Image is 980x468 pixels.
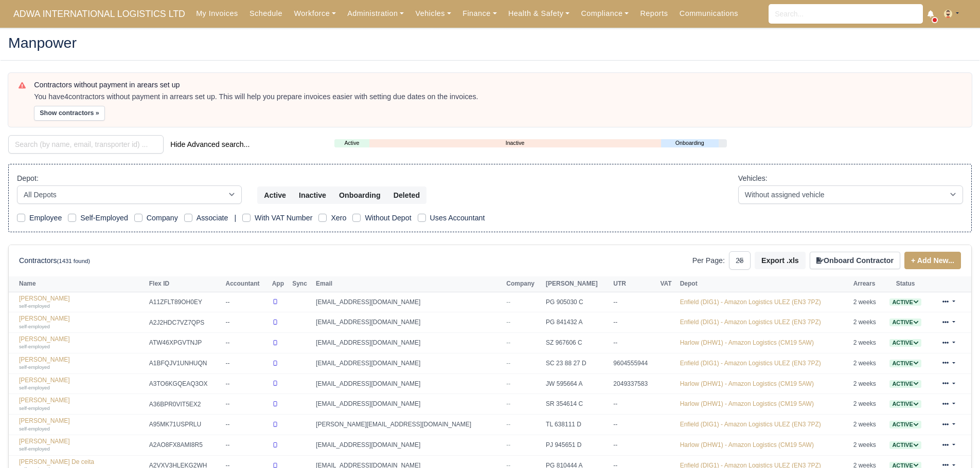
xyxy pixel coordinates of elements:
input: Search... [769,4,923,24]
h6: Contractors [19,256,90,265]
td: A2J2HDC7VZ7QPS [147,312,223,333]
a: Active [889,319,921,326]
td: 2 weeks [851,353,884,373]
a: Active [889,360,921,367]
td: -- [223,312,270,333]
td: [EMAIL_ADDRESS][DOMAIN_NAME] [313,353,504,373]
th: [PERSON_NAME] [543,276,611,292]
small: self-employed [19,344,50,349]
a: Harlow (DHW1) - Amazon Logistics (CM19 5AW) [680,441,814,448]
span: | [234,214,236,222]
td: [EMAIL_ADDRESS][DOMAIN_NAME] [313,312,504,333]
small: self-employed [19,385,50,390]
a: Enfield (DIG1) - Amazon Logistics ULEZ (EN3 7PZ) [680,319,821,326]
label: Uses Accountant [430,212,485,224]
a: [PERSON_NAME] self-employed [19,438,144,453]
td: -- [611,394,657,415]
a: Onboarding [661,139,719,147]
small: self-employed [19,426,50,432]
small: (1431 found) [57,258,91,264]
small: self-employed [19,324,50,329]
a: Active [889,441,921,448]
td: TL 638111 D [543,415,611,435]
span: Active [889,421,921,428]
th: VAT [657,276,677,292]
strong: 4 [64,92,68,101]
a: My Invoices [190,4,244,24]
a: Workforce [288,4,342,24]
td: 2049337583 [611,373,657,394]
td: -- [611,435,657,456]
a: Health & Safety [503,4,576,24]
td: -- [223,353,270,373]
a: Administration [342,4,409,24]
th: App [270,276,290,292]
td: -- [223,415,270,435]
td: A3TO6KGQEAQ3OX [147,373,223,394]
a: Schedule [244,4,288,24]
button: Show contractors » [34,106,105,121]
span: -- [506,441,510,448]
label: With VAT Number [255,212,312,224]
a: Compliance [575,4,634,24]
label: Depot: [17,173,39,184]
td: -- [611,415,657,435]
h2: Manpower [8,35,972,50]
span: -- [506,400,510,407]
button: Export .xls [755,252,806,269]
label: Employee [29,212,62,224]
th: Company [504,276,543,292]
a: Active [889,400,921,407]
td: A11ZFLT89OH0EY [147,292,223,312]
td: [EMAIL_ADDRESS][DOMAIN_NAME] [313,373,504,394]
td: A36BPR0VIT5EX2 [147,394,223,415]
th: Sync [290,276,313,292]
a: Vehicles [409,4,457,24]
span: Active [889,380,921,388]
th: Flex ID [147,276,223,292]
a: Enfield (DIG1) - Amazon Logistics ULEZ (EN3 7PZ) [680,421,821,428]
button: Inactive [292,186,333,204]
a: [PERSON_NAME] self-employed [19,295,144,310]
span: -- [506,360,510,367]
td: 2 weeks [851,292,884,312]
label: Self-Employed [80,212,128,224]
span: -- [506,319,510,326]
a: Active [889,421,921,428]
span: Active [889,339,921,347]
td: A95MK71USPRLU [147,415,223,435]
td: 2 weeks [851,373,884,394]
a: Inactive [369,139,661,147]
td: PG 905030 C [543,292,611,312]
input: Search (by name, email, transporter id) ... [8,135,164,154]
td: ATW46XPGVTNJP [147,333,223,353]
td: 2 weeks [851,312,884,333]
a: [PERSON_NAME] self-employed [19,377,144,391]
a: Harlow (DHW1) - Amazon Logistics (CM19 5AW) [680,400,814,407]
th: UTR [611,276,657,292]
a: Harlow (DHW1) - Amazon Logistics (CM19 5AW) [680,339,814,346]
a: [PERSON_NAME] self-employed [19,397,144,411]
th: Email [313,276,504,292]
span: Active [889,298,921,306]
button: Deleted [387,186,426,204]
td: A2AO8FX8AMI8R5 [147,435,223,456]
td: [EMAIL_ADDRESS][DOMAIN_NAME] [313,292,504,312]
td: 2 weeks [851,333,884,353]
a: Enfield (DIG1) - Amazon Logistics ULEZ (EN3 7PZ) [680,360,821,367]
button: Hide Advanced search... [164,136,256,153]
span: ADWA INTERNATIONAL LOGISTICS LTD [8,4,190,24]
td: -- [223,394,270,415]
a: Communications [674,4,744,24]
td: [PERSON_NAME][EMAIL_ADDRESS][DOMAIN_NAME] [313,415,504,435]
button: Active [257,186,293,204]
td: JW 595664 A [543,373,611,394]
span: Active [889,319,921,326]
td: [EMAIL_ADDRESS][DOMAIN_NAME] [313,394,504,415]
a: Finance [457,4,503,24]
small: self-employed [19,405,50,411]
button: Onboarding [332,186,387,204]
td: -- [223,292,270,312]
td: PJ 945651 D [543,435,611,456]
td: SZ 967606 C [543,333,611,353]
